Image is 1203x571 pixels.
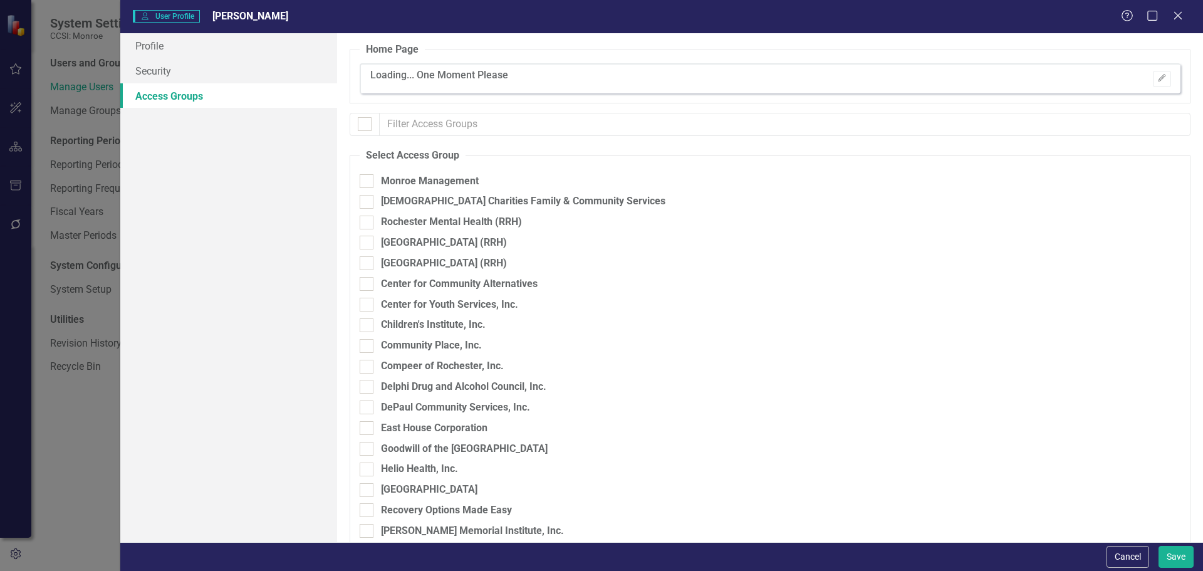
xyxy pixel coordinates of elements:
[370,68,508,83] p: Loading... One Moment Please
[381,338,482,353] div: Community Place, Inc.
[381,359,504,374] div: Compeer of Rochester, Inc.
[381,380,546,394] div: Delphi Drug and Alcohol Council, Inc.
[381,401,530,415] div: DePaul Community Services, Inc.
[381,483,477,497] div: [GEOGRAPHIC_DATA]
[381,503,512,518] div: Recovery Options Made Easy
[381,462,458,476] div: Helio Health, Inc.
[381,277,538,291] div: Center for Community Alternatives
[381,421,487,436] div: East House Corporation
[379,113,1190,136] input: Filter Access Groups
[381,174,479,189] div: Monroe Management
[381,318,486,332] div: Children's Institute, Inc.
[381,298,518,312] div: Center for Youth Services, Inc.
[381,215,522,229] div: Rochester Mental Health (RRH)
[1159,546,1194,568] button: Save
[381,194,665,209] div: [DEMOGRAPHIC_DATA] Charities Family & Community Services
[360,149,466,163] legend: Select Access Group
[212,10,288,22] span: [PERSON_NAME]
[120,58,337,83] a: Security
[381,256,507,271] div: [GEOGRAPHIC_DATA] (RRH)
[1153,71,1171,87] button: Please Save To Continue
[381,524,564,538] div: [PERSON_NAME] Memorial Institute, Inc.
[1107,546,1149,568] button: Cancel
[381,442,548,456] div: Goodwill of the [GEOGRAPHIC_DATA]
[360,43,425,57] legend: Home Page
[120,83,337,108] a: Access Groups
[381,236,507,250] div: [GEOGRAPHIC_DATA] (RRH)
[120,33,337,58] a: Profile
[133,10,200,23] span: User Profile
